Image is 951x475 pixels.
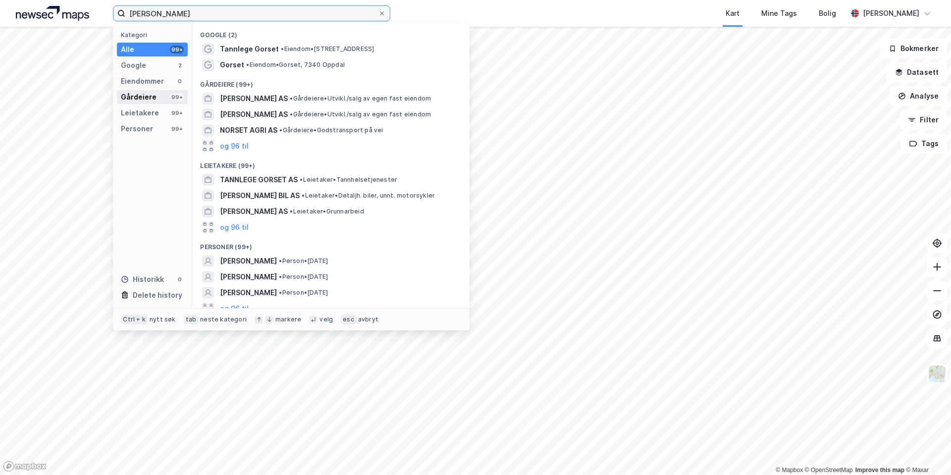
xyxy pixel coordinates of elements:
span: Gårdeiere • Utvikl./salg av egen fast eiendom [290,95,431,103]
span: Eiendom • Gorset, 7340 Oppdal [246,61,345,69]
button: og 96 til [220,303,249,315]
span: Tannlege Gorset [220,43,279,55]
div: Kontrollprogram for chat [901,427,951,475]
input: Søk på adresse, matrikkel, gårdeiere, leietakere eller personer [125,6,378,21]
div: nytt søk [150,316,176,323]
span: • [279,257,282,264]
div: Bolig [819,7,836,19]
span: [PERSON_NAME] [220,287,277,299]
div: 99+ [170,46,184,53]
div: Personer [121,123,153,135]
span: NORSET AGRI AS [220,124,277,136]
span: [PERSON_NAME] AS [220,206,288,217]
div: 2 [176,61,184,69]
div: markere [275,316,301,323]
span: [PERSON_NAME] [220,271,277,283]
div: 99+ [170,125,184,133]
div: 0 [176,77,184,85]
button: Bokmerker [880,39,947,58]
button: Filter [899,110,947,130]
span: Gårdeiere • Utvikl./salg av egen fast eiendom [290,110,431,118]
span: TANNLEGE GORSET AS [220,174,298,186]
div: Personer (99+) [192,235,470,253]
button: Analyse [890,86,947,106]
span: • [302,192,305,199]
span: • [300,176,303,183]
div: Mine Tags [761,7,797,19]
div: tab [184,315,199,324]
div: Leietakere (99+) [192,154,470,172]
div: Kart [726,7,740,19]
span: • [279,273,282,280]
span: [PERSON_NAME] AS [220,108,288,120]
div: Google [121,59,146,71]
div: avbryt [358,316,378,323]
div: Delete history [133,289,182,301]
div: esc [341,315,356,324]
a: OpenStreetMap [805,467,853,474]
button: Datasett [887,62,947,82]
span: • [281,45,284,53]
span: • [279,126,282,134]
span: Leietaker • Grunnarbeid [290,208,364,215]
span: Leietaker • Detaljh. biler, unnt. motorsykler [302,192,435,200]
span: [PERSON_NAME] [220,255,277,267]
div: Google (2) [192,23,470,41]
span: Eiendom • [STREET_ADDRESS] [281,45,374,53]
div: neste kategori [200,316,247,323]
a: Mapbox homepage [3,461,47,472]
span: • [290,208,293,215]
img: Z [928,365,947,383]
a: Improve this map [855,467,904,474]
span: Gårdeiere • Godstransport på vei [279,126,383,134]
div: Eiendommer [121,75,164,87]
div: 0 [176,275,184,283]
span: • [290,95,293,102]
div: 99+ [170,93,184,101]
span: Leietaker • Tannhelsetjenester [300,176,397,184]
div: velg [319,316,333,323]
iframe: Chat Widget [901,427,951,475]
span: Person • [DATE] [279,289,328,297]
a: Mapbox [776,467,803,474]
div: Gårdeiere (99+) [192,73,470,91]
img: logo.a4113a55bc3d86da70a041830d287a7e.svg [16,6,89,21]
span: • [246,61,249,68]
div: Ctrl + k [121,315,148,324]
span: [PERSON_NAME] BIL AS [220,190,300,202]
div: Gårdeiere [121,91,157,103]
button: og 96 til [220,140,249,152]
div: Alle [121,44,134,55]
span: [PERSON_NAME] AS [220,93,288,105]
span: Person • [DATE] [279,257,328,265]
span: • [290,110,293,118]
button: og 96 til [220,221,249,233]
span: • [279,289,282,296]
div: Historikk [121,273,164,285]
span: Gorset [220,59,244,71]
div: Leietakere [121,107,159,119]
div: 99+ [170,109,184,117]
button: Tags [901,134,947,154]
div: Kategori [121,31,188,39]
span: Person • [DATE] [279,273,328,281]
div: [PERSON_NAME] [863,7,919,19]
